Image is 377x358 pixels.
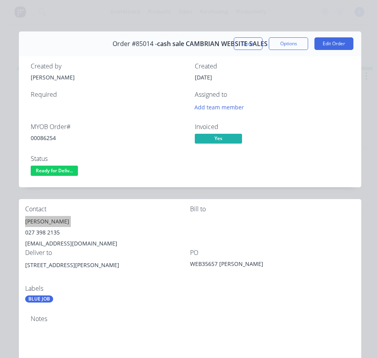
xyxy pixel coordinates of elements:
[25,249,190,257] div: Deliver to
[195,123,349,131] div: Invoiced
[31,166,78,177] button: Ready for Deliv...
[195,134,242,144] span: Yes
[195,74,212,81] span: [DATE]
[234,37,262,50] button: Close
[31,315,349,323] div: Notes
[31,73,185,81] div: [PERSON_NAME]
[31,134,185,142] div: 00086254
[25,238,190,249] div: [EMAIL_ADDRESS][DOMAIN_NAME]
[31,155,185,162] div: Status
[195,63,349,70] div: Created
[31,91,185,98] div: Required
[157,40,268,48] span: cash sale CAMBRIAN WEBSITE SALES
[25,227,190,238] div: 027 398 2135
[190,249,355,257] div: PO
[31,123,185,131] div: MYOB Order #
[31,63,185,70] div: Created by
[195,91,349,98] div: Assigned to
[314,37,353,50] button: Edit Order
[25,205,190,213] div: Contact
[25,285,190,292] div: Labels
[113,40,157,48] span: Order #85014 -
[31,166,78,175] span: Ready for Deliv...
[25,216,190,249] div: [PERSON_NAME]027 398 2135[EMAIL_ADDRESS][DOMAIN_NAME]
[25,295,53,303] div: BLUE JOB
[195,102,248,113] button: Add team member
[190,205,355,213] div: Bill to
[190,102,248,113] button: Add team member
[269,37,308,50] button: Options
[25,216,190,227] div: [PERSON_NAME]
[190,260,288,271] div: WEB35657 [PERSON_NAME]
[25,260,190,271] div: [STREET_ADDRESS][PERSON_NAME]
[25,260,190,285] div: [STREET_ADDRESS][PERSON_NAME]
